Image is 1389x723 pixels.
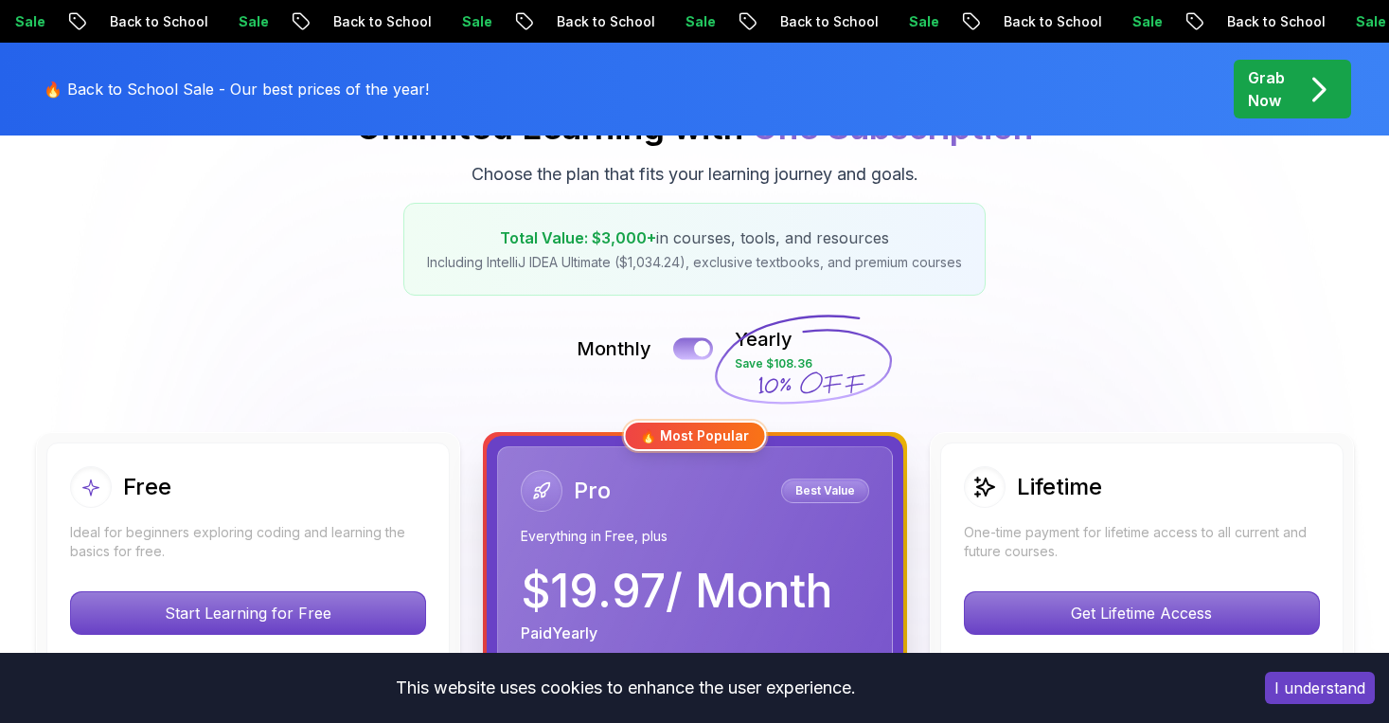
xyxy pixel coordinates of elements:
p: Start Learning for Free [71,592,425,634]
div: This website uses cookies to enhance the user experience. [14,667,1237,709]
p: Sale [1327,12,1387,31]
p: Everything in Free, plus [521,527,869,546]
button: Start Learning for Free [70,591,426,635]
a: Start Learning for Free [70,604,426,623]
p: Best Value [784,481,866,500]
button: Accept cookies [1265,672,1375,704]
p: Including IntelliJ IDEA Ultimate ($1,034.24), exclusive textbooks, and premium courses [427,253,962,272]
p: Paid Yearly [521,622,597,644]
p: Grab Now [1248,66,1285,112]
p: $ 19.97 / Month [521,569,832,614]
p: Sale [209,12,270,31]
button: Get Lifetime Access [964,591,1320,635]
a: Get Lifetime Access [964,604,1320,623]
h2: Unlimited Learning with [356,108,1033,146]
p: Sale [880,12,940,31]
p: Back to School [80,12,209,31]
p: Monthly [577,335,651,362]
p: Back to School [1198,12,1327,31]
p: 🔥 Back to School Sale - Our best prices of the year! [44,78,429,100]
p: Choose the plan that fits your learning journey and goals. [472,161,918,188]
h2: Pro [574,476,611,506]
p: Sale [656,12,717,31]
p: Get Lifetime Access [965,592,1319,634]
h2: Free [123,472,171,502]
p: Sale [433,12,493,31]
p: Back to School [974,12,1103,31]
h2: Lifetime [1017,472,1102,502]
p: Back to School [527,12,656,31]
p: Back to School [751,12,880,31]
p: Sale [1103,12,1164,31]
p: Back to School [304,12,433,31]
p: Ideal for beginners exploring coding and learning the basics for free. [70,523,426,561]
span: Total Value: $3,000+ [500,228,656,247]
p: in courses, tools, and resources [427,226,962,249]
p: One-time payment for lifetime access to all current and future courses. [964,523,1320,561]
